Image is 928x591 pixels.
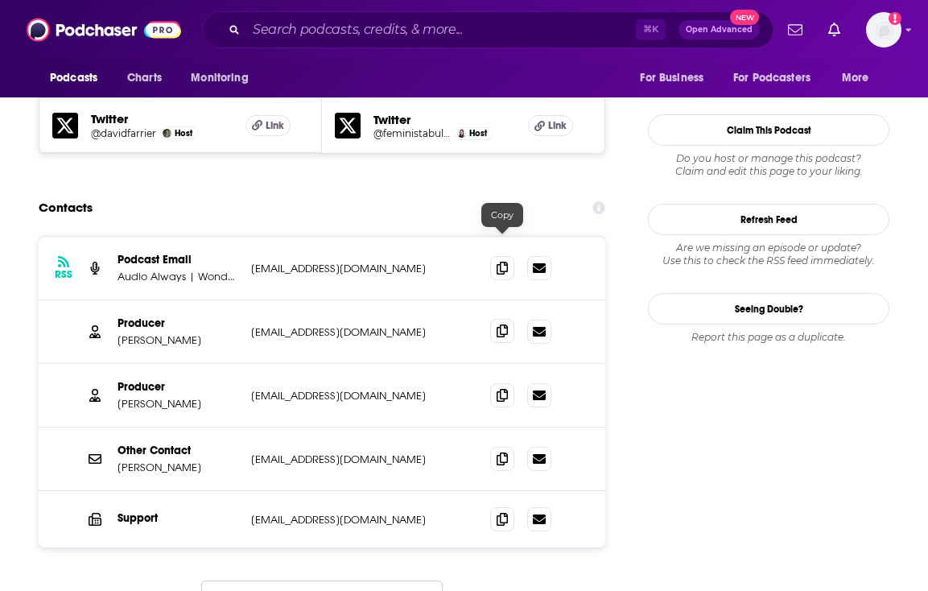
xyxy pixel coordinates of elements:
button: open menu [39,63,118,93]
a: Seeing Double? [648,293,889,324]
a: Link [528,115,573,136]
span: Host [175,128,192,138]
button: open menu [831,63,889,93]
div: Are we missing an episode or update? Use this to check the RSS feed immediately. [648,242,889,267]
p: Audio Always | Wondery [118,270,238,283]
img: User Profile [866,12,901,48]
span: Link [548,119,567,132]
button: open menu [723,63,834,93]
div: Copy [481,203,523,227]
img: Liz Plank [457,129,466,138]
a: Show notifications dropdown [822,16,847,43]
a: @feministabulous [373,127,451,139]
h3: RSS [55,268,72,281]
a: @davidfarrier [91,127,156,139]
img: Podchaser - Follow, Share and Rate Podcasts [27,14,181,45]
span: Open Advanced [686,26,753,34]
p: [EMAIL_ADDRESS][DOMAIN_NAME] [251,389,464,403]
span: More [842,67,869,89]
button: Show profile menu [866,12,901,48]
span: Podcasts [50,67,97,89]
p: [PERSON_NAME] [118,461,238,474]
p: [EMAIL_ADDRESS][DOMAIN_NAME] [251,513,464,527]
span: Charts [127,67,162,89]
p: [PERSON_NAME] [118,333,238,347]
p: [EMAIL_ADDRESS][DOMAIN_NAME] [251,325,464,339]
button: Open AdvancedNew [678,20,760,39]
svg: Add a profile image [889,12,901,25]
h2: Contacts [39,192,93,223]
div: Report this page as a duplicate. [648,331,889,344]
a: Show notifications dropdown [782,16,809,43]
span: Do you host or manage this podcast? [648,152,889,165]
p: [EMAIL_ADDRESS][DOMAIN_NAME] [251,262,464,275]
h5: Twitter [373,112,515,127]
button: Refresh Feed [648,204,889,235]
p: Other Contact [118,444,238,457]
span: ⌘ K [636,19,666,40]
span: For Podcasters [733,67,810,89]
span: Logged in as nell-elle [866,12,901,48]
a: Link [245,115,291,136]
p: Podcast Email [118,253,238,267]
p: Producer [118,380,238,394]
span: Link [266,119,284,132]
button: open menu [629,63,724,93]
p: [EMAIL_ADDRESS][DOMAIN_NAME] [251,453,464,466]
p: [PERSON_NAME] [118,397,238,411]
h5: Twitter [91,111,233,126]
span: Host [469,128,487,138]
input: Search podcasts, credits, & more... [246,17,636,43]
a: Charts [117,63,171,93]
div: Claim and edit this page to your liking. [648,152,889,178]
p: Producer [118,316,238,330]
span: For Business [640,67,703,89]
button: open menu [179,63,269,93]
p: Support [118,511,238,525]
img: David Farrier [163,129,171,138]
span: Monitoring [191,67,248,89]
span: New [730,10,759,25]
button: Claim This Podcast [648,114,889,146]
div: Search podcasts, credits, & more... [202,11,773,48]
